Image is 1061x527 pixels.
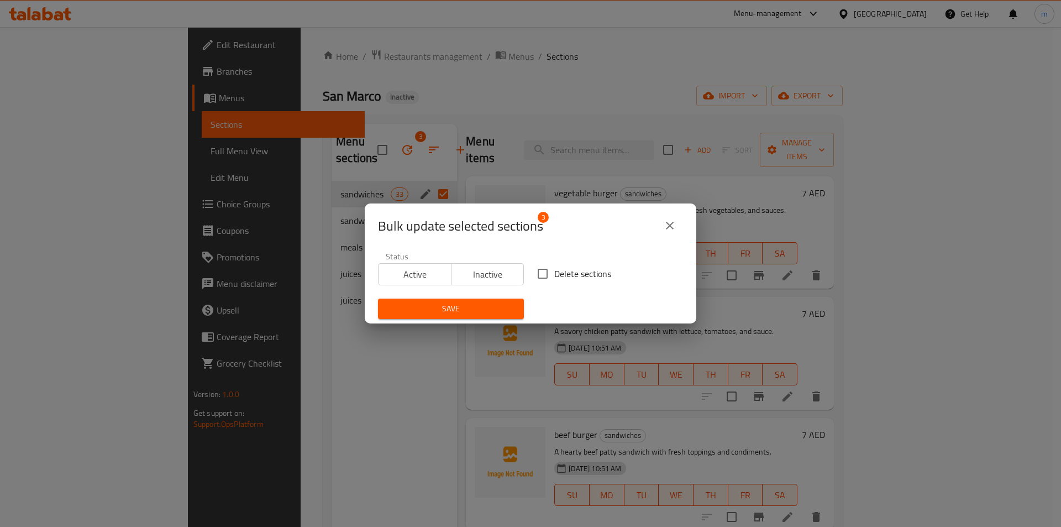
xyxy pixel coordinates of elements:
[451,263,524,285] button: Inactive
[656,212,683,239] button: close
[378,263,451,285] button: Active
[387,302,515,316] span: Save
[383,267,447,283] span: Active
[554,267,611,280] span: Delete sections
[538,212,549,223] span: 3
[378,217,543,235] span: Selected section count
[456,267,520,283] span: Inactive
[378,299,524,319] button: Save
